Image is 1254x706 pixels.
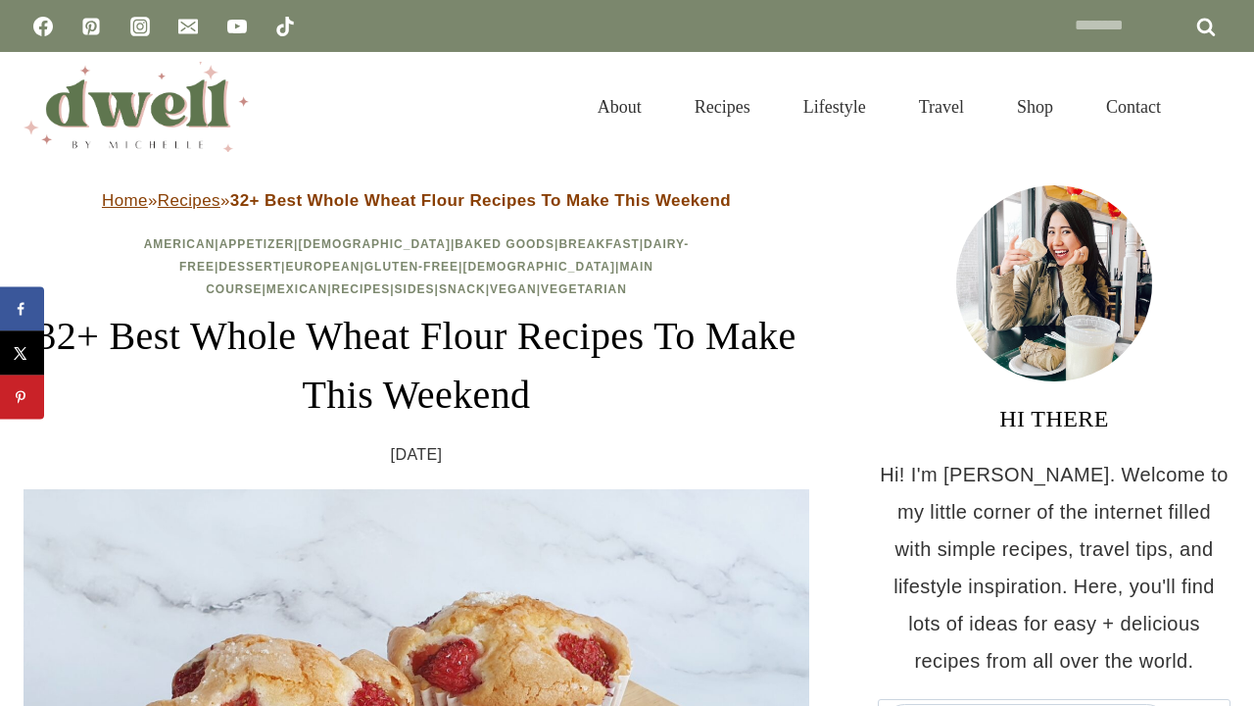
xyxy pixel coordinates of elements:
a: Breakfast [558,237,639,251]
a: YouTube [217,7,257,46]
a: Appetizer [219,237,294,251]
a: [DEMOGRAPHIC_DATA] [298,237,451,251]
a: Shop [990,73,1080,141]
span: | | | | | | | | | | | | | | | | [144,237,690,296]
a: Gluten-Free [364,260,458,274]
a: Facebook [24,7,63,46]
a: Instagram [121,7,160,46]
a: Contact [1080,73,1187,141]
a: Vegetarian [541,282,627,296]
a: Snack [439,282,486,296]
h1: 32+ Best Whole Wheat Flour Recipes To Make This Weekend [24,307,809,425]
nav: Primary Navigation [571,73,1187,141]
p: Hi! I'm [PERSON_NAME]. Welcome to my little corner of the internet filled with simple recipes, tr... [878,456,1230,680]
a: Recipes [158,191,220,210]
time: [DATE] [391,440,443,470]
a: About [571,73,668,141]
a: Baked Goods [455,237,555,251]
img: DWELL by michelle [24,62,249,152]
a: Recipes [668,73,777,141]
button: View Search Form [1197,90,1230,124]
a: Home [102,191,148,210]
a: Vegan [490,282,537,296]
a: European [285,260,360,274]
span: » » [102,191,731,210]
a: Sides [395,282,435,296]
strong: 32+ Best Whole Wheat Flour Recipes To Make This Weekend [230,191,731,210]
a: Pinterest [72,7,111,46]
h3: HI THERE [878,401,1230,436]
a: Mexican [266,282,327,296]
a: Dessert [218,260,281,274]
a: Lifestyle [777,73,892,141]
a: TikTok [265,7,305,46]
a: Recipes [332,282,391,296]
a: [DEMOGRAPHIC_DATA] [462,260,615,274]
a: Travel [892,73,990,141]
a: Email [169,7,208,46]
a: American [144,237,216,251]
